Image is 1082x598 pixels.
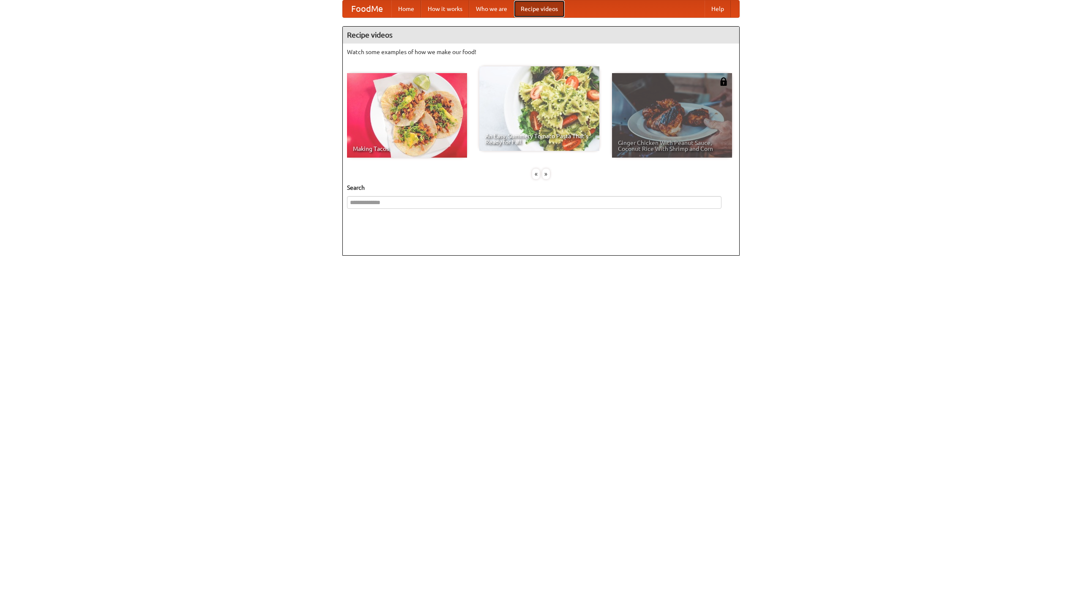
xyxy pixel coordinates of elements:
div: » [542,169,550,179]
p: Watch some examples of how we make our food! [347,48,735,56]
div: « [532,169,540,179]
img: 483408.png [719,77,728,86]
a: Home [391,0,421,17]
a: Making Tacos [347,73,467,158]
a: Who we are [469,0,514,17]
a: How it works [421,0,469,17]
h5: Search [347,183,735,192]
h4: Recipe videos [343,27,739,44]
span: An Easy, Summery Tomato Pasta That's Ready for Fall [485,133,593,145]
a: Recipe videos [514,0,565,17]
a: Help [705,0,731,17]
a: FoodMe [343,0,391,17]
a: An Easy, Summery Tomato Pasta That's Ready for Fall [479,66,599,151]
span: Making Tacos [353,146,461,152]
